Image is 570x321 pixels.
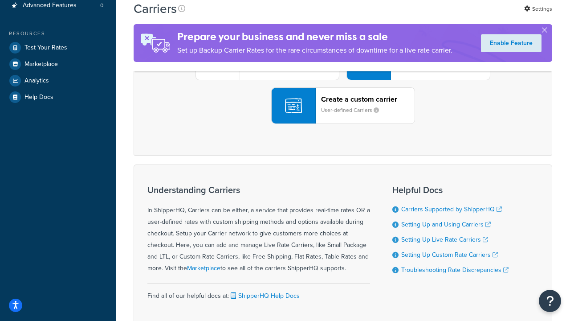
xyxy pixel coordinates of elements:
img: ad-rules-rateshop-fe6ec290ccb7230408bd80ed9643f0289d75e0ffd9eb532fc0e269fcd187b520.png [134,24,177,62]
h3: Helpful Docs [392,185,509,195]
small: User-defined Carriers [321,106,386,114]
header: Create a custom carrier [321,95,415,103]
p: Set up Backup Carrier Rates for the rare circumstances of downtime for a live rate carrier. [177,44,452,57]
a: Test Your Rates [7,40,109,56]
a: ShipperHQ Help Docs [229,291,300,300]
h4: Prepare your business and never miss a sale [177,29,452,44]
a: Settings [524,3,552,15]
a: Setting Up and Using Carriers [401,220,491,229]
span: Test Your Rates [24,44,67,52]
a: Marketplace [7,56,109,72]
span: 0 [100,2,103,9]
a: Help Docs [7,89,109,105]
a: Carriers Supported by ShipperHQ [401,205,502,214]
span: Advanced Features [23,2,77,9]
span: Help Docs [24,94,53,101]
a: Analytics [7,73,109,89]
img: icon-carrier-custom-c93b8a24.svg [285,97,302,114]
span: Marketplace [24,61,58,68]
a: Setting Up Live Rate Carriers [401,235,488,244]
button: Create a custom carrierUser-defined Carriers [271,87,415,124]
span: Analytics [24,77,49,85]
a: Troubleshooting Rate Discrepancies [401,265,509,275]
div: Find all of our helpful docs at: [147,283,370,302]
a: Marketplace [187,263,220,273]
div: Resources [7,30,109,37]
h3: Understanding Carriers [147,185,370,195]
div: In ShipperHQ, Carriers can be either, a service that provides real-time rates OR a user-defined r... [147,185,370,274]
button: Open Resource Center [539,290,561,312]
a: Enable Feature [481,34,541,52]
a: Setting Up Custom Rate Carriers [401,250,498,259]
